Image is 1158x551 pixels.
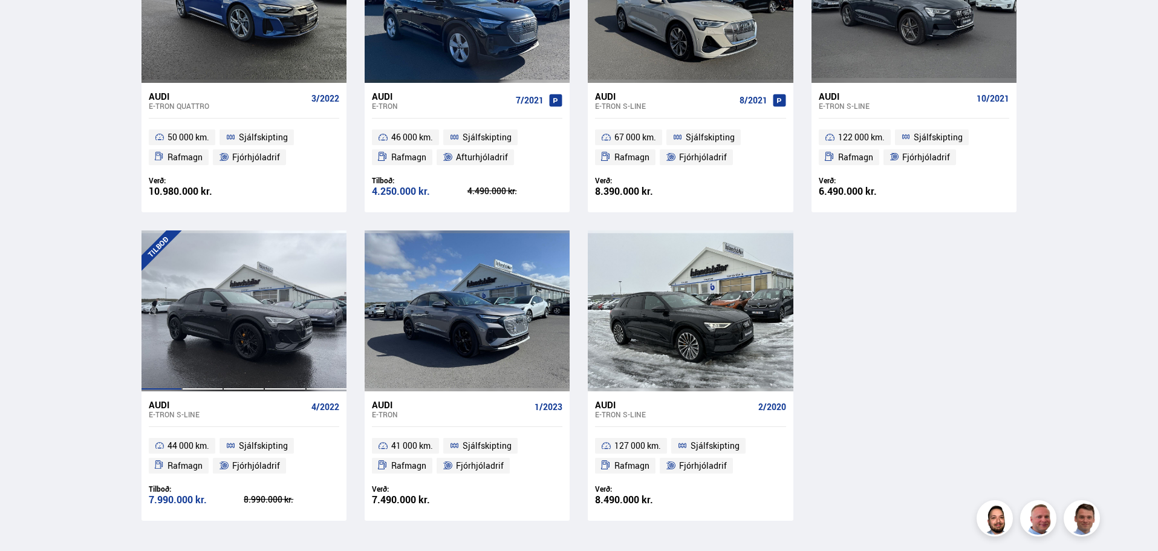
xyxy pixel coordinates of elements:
[149,495,244,505] div: 7.990.000 kr.
[595,186,691,197] div: 8.390.000 kr.
[1022,502,1058,538] img: siFngHWaQ9KaOqBr.png
[456,150,508,165] span: Afturhjóladrif
[595,399,753,410] div: Audi
[141,83,346,212] a: Audi e-tron QUATTRO 3/2022 50 000 km. Sjálfskipting Rafmagn Fjórhjóladrif Verð: 10.980.000 kr.
[168,439,209,453] span: 44 000 km.
[679,458,727,473] span: Fjórhjóladrif
[978,502,1015,538] img: nhp88E3Fdnt1Opn2.png
[239,439,288,453] span: Sjálfskipting
[365,391,570,521] a: Audi e-tron 1/2023 41 000 km. Sjálfskipting Rafmagn Fjórhjóladrif Verð: 7.490.000 kr.
[372,186,467,197] div: 4.250.000 kr.
[391,130,433,145] span: 46 000 km.
[391,458,426,473] span: Rafmagn
[149,484,244,494] div: Tilboð:
[168,458,203,473] span: Rafmagn
[365,83,570,212] a: Audi e-tron 7/2021 46 000 km. Sjálfskipting Rafmagn Afturhjóladrif Tilboð: 4.250.000 kr. 4.490.00...
[838,150,873,165] span: Rafmagn
[149,186,244,197] div: 10.980.000 kr.
[463,130,512,145] span: Sjálfskipting
[614,150,649,165] span: Rafmagn
[10,5,46,41] button: Opna LiveChat spjallviðmót
[614,130,656,145] span: 67 000 km.
[914,130,963,145] span: Sjálfskipting
[588,83,793,212] a: Audi e-tron S-LINE 8/2021 67 000 km. Sjálfskipting Rafmagn Fjórhjóladrif Verð: 8.390.000 kr.
[595,495,691,505] div: 8.490.000 kr.
[141,391,346,521] a: Audi e-tron S-LINE 4/2022 44 000 km. Sjálfskipting Rafmagn Fjórhjóladrif Tilboð: 7.990.000 kr. 8....
[977,94,1009,103] span: 10/2021
[239,130,288,145] span: Sjálfskipting
[149,91,307,102] div: Audi
[391,439,433,453] span: 41 000 km.
[311,94,339,103] span: 3/2022
[740,96,767,105] span: 8/2021
[595,410,753,419] div: e-tron S-LINE
[691,439,740,453] span: Sjálfskipting
[232,458,280,473] span: Fjórhjóladrif
[595,484,691,494] div: Verð:
[372,495,467,505] div: 7.490.000 kr.
[467,187,563,195] div: 4.490.000 kr.
[614,458,649,473] span: Rafmagn
[812,83,1017,212] a: Audi e-tron S-LINE 10/2021 122 000 km. Sjálfskipting Rafmagn Fjórhjóladrif Verð: 6.490.000 kr.
[595,102,734,110] div: e-tron S-LINE
[679,150,727,165] span: Fjórhjóladrif
[311,402,339,412] span: 4/2022
[758,402,786,412] span: 2/2020
[372,484,467,494] div: Verð:
[463,439,512,453] span: Sjálfskipting
[232,150,280,165] span: Fjórhjóladrif
[149,176,244,185] div: Verð:
[372,91,511,102] div: Audi
[819,102,972,110] div: e-tron S-LINE
[149,410,307,419] div: e-tron S-LINE
[1065,502,1102,538] img: FbJEzSuNWCJXmdc-.webp
[372,176,467,185] div: Tilboð:
[516,96,544,105] span: 7/2021
[168,130,209,145] span: 50 000 km.
[456,458,504,473] span: Fjórhjóladrif
[614,439,661,453] span: 127 000 km.
[244,495,339,504] div: 8.990.000 kr.
[819,91,972,102] div: Audi
[902,150,950,165] span: Fjórhjóladrif
[149,399,307,410] div: Audi
[372,399,530,410] div: Audi
[838,130,885,145] span: 122 000 km.
[168,150,203,165] span: Rafmagn
[535,402,562,412] span: 1/2023
[686,130,735,145] span: Sjálfskipting
[595,176,691,185] div: Verð:
[372,410,530,419] div: e-tron
[391,150,426,165] span: Rafmagn
[595,91,734,102] div: Audi
[588,391,793,521] a: Audi e-tron S-LINE 2/2020 127 000 km. Sjálfskipting Rafmagn Fjórhjóladrif Verð: 8.490.000 kr.
[819,186,914,197] div: 6.490.000 kr.
[372,102,511,110] div: e-tron
[149,102,307,110] div: e-tron QUATTRO
[819,176,914,185] div: Verð:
